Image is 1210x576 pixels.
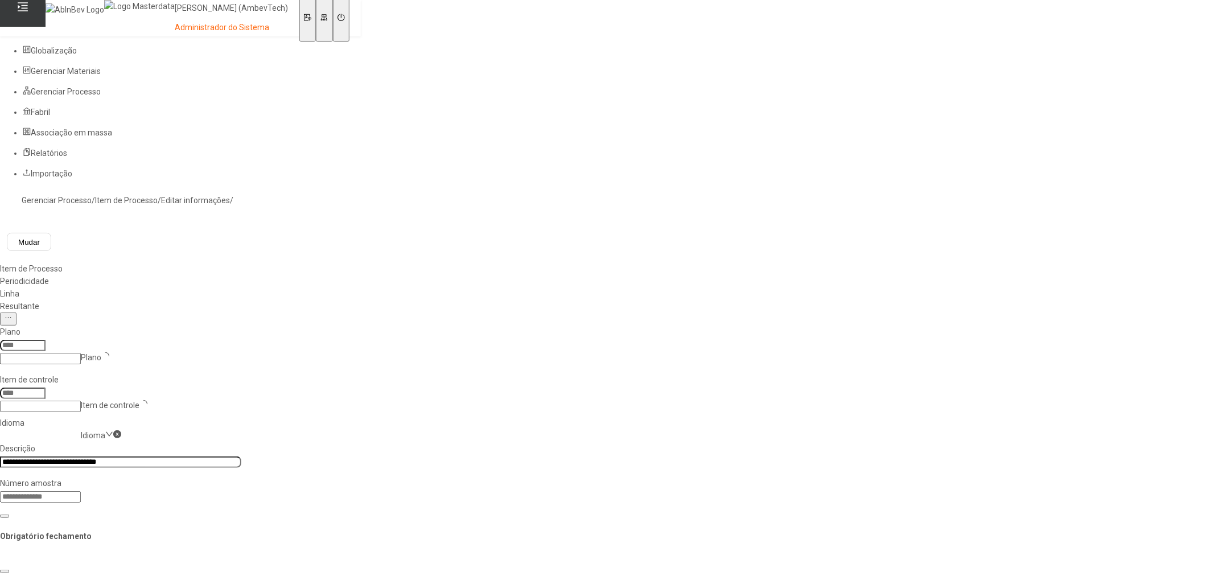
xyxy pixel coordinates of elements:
button: Mudar [7,233,51,251]
span: Fabril [31,108,50,117]
a: Editar informações [161,196,230,205]
span: Mudar [18,238,40,246]
p: Administrador do Sistema [175,22,288,34]
span: Relatórios [31,149,67,158]
span: Gerenciar Materiais [31,67,101,76]
nz-breadcrumb-separator: / [230,196,233,205]
nz-select-placeholder: Item de controle [81,401,139,410]
nz-breadcrumb-separator: / [92,196,95,205]
nz-select-placeholder: Idioma [81,431,105,440]
span: Associação em massa [31,128,112,137]
img: AbInBev Logo [46,3,104,16]
span: Importação [31,169,72,178]
nz-select-placeholder: Plano [81,353,101,362]
a: Item de Processo [95,196,158,205]
span: Gerenciar Processo [31,87,101,96]
span: Globalização [31,46,77,55]
a: Gerenciar Processo [22,196,92,205]
nz-breadcrumb-separator: / [158,196,161,205]
p: [PERSON_NAME] (AmbevTech) [175,3,288,14]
